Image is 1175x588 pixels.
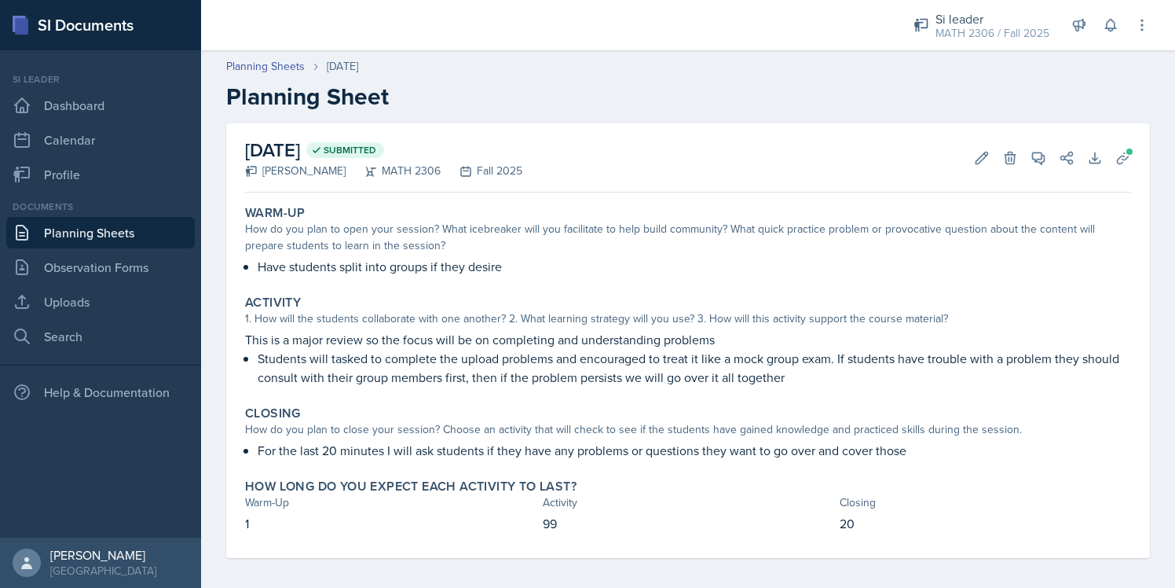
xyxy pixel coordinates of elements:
[6,90,195,121] a: Dashboard
[543,514,834,533] p: 99
[6,159,195,190] a: Profile
[543,494,834,511] div: Activity
[258,257,1131,276] p: Have students split into groups if they desire
[50,547,156,563] div: [PERSON_NAME]
[935,25,1049,42] div: MATH 2306 / Fall 2025
[245,136,522,164] h2: [DATE]
[245,163,346,179] div: [PERSON_NAME]
[6,321,195,352] a: Search
[245,479,577,494] label: How long do you expect each activity to last?
[245,295,301,311] label: Activity
[346,163,441,179] div: MATH 2306
[226,58,305,75] a: Planning Sheets
[6,124,195,156] a: Calendar
[324,144,376,156] span: Submitted
[245,311,1131,327] div: 1. How will the students collaborate with one another? 2. What learning strategy will you use? 3....
[245,205,306,221] label: Warm-Up
[840,494,1131,511] div: Closing
[258,349,1131,387] p: Students will tasked to complete the upload problems and encouraged to treat it like a mock group...
[935,9,1049,28] div: Si leader
[245,330,1131,349] p: This is a major review so the focus will be on completing and understanding problems
[245,494,536,511] div: Warm-Up
[840,514,1131,533] p: 20
[50,563,156,579] div: [GEOGRAPHIC_DATA]
[6,377,195,408] div: Help & Documentation
[258,441,1131,460] p: For the last 20 minutes I will ask students if they have any problems or questions they want to g...
[245,514,536,533] p: 1
[245,221,1131,254] div: How do you plan to open your session? What icebreaker will you facilitate to help build community...
[6,252,195,283] a: Observation Forms
[245,406,301,421] label: Closing
[441,163,522,179] div: Fall 2025
[6,286,195,318] a: Uploads
[6,200,195,214] div: Documents
[6,217,195,248] a: Planning Sheets
[327,58,358,75] div: [DATE]
[245,421,1131,438] div: How do you plan to close your session? Choose an activity that will check to see if the students ...
[226,83,1150,111] h2: Planning Sheet
[6,72,195,86] div: Si leader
